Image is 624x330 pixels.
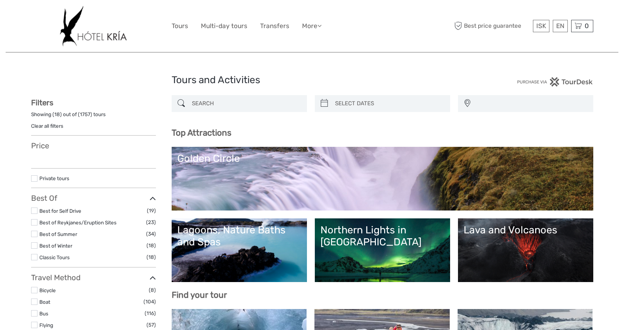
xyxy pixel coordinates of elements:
a: Best of Reykjanes/Eruption Sites [39,220,117,225]
label: 18 [54,111,60,118]
a: Golden Circle [177,152,588,205]
b: Top Attractions [172,128,231,138]
a: Best for Self Drive [39,208,81,214]
a: Boat [39,299,50,305]
a: Multi-day tours [201,21,247,31]
span: (104) [144,297,156,306]
span: (23) [146,218,156,227]
span: Best price guarantee [453,20,531,32]
a: Private tours [39,175,69,181]
a: Lagoons, Nature Baths and Spas [177,224,301,276]
span: (18) [147,253,156,261]
input: SELECT DATES [332,97,446,110]
input: SEARCH [189,97,303,110]
div: Lagoons, Nature Baths and Spas [177,224,301,248]
div: Golden Circle [177,152,588,164]
div: EN [553,20,568,32]
span: (116) [145,309,156,318]
a: Transfers [260,21,289,31]
span: (8) [149,286,156,294]
span: 0 [584,22,590,30]
a: Bus [39,311,48,317]
span: (34) [146,230,156,238]
h3: Best Of [31,194,156,203]
h3: Price [31,141,156,150]
span: ISK [536,22,546,30]
b: Find your tour [172,290,227,300]
span: (19) [147,206,156,215]
span: (18) [147,241,156,250]
strong: Filters [31,98,53,107]
div: Lava and Volcanoes [464,224,588,236]
div: Northern Lights in [GEOGRAPHIC_DATA] [320,224,444,248]
a: Best of Summer [39,231,77,237]
label: 1757 [80,111,90,118]
a: Classic Tours [39,254,70,260]
a: More [302,21,322,31]
h1: Tours and Activities [172,74,453,86]
a: Flying [39,322,53,328]
span: (57) [147,321,156,329]
h3: Travel Method [31,273,156,282]
a: Bicycle [39,287,56,293]
a: Lava and Volcanoes [464,224,588,276]
img: PurchaseViaTourDesk.png [517,77,593,87]
div: Showing ( ) out of ( ) tours [31,111,156,122]
a: Best of Winter [39,243,72,249]
a: Tours [172,21,188,31]
a: Northern Lights in [GEOGRAPHIC_DATA] [320,224,444,276]
a: Clear all filters [31,123,63,129]
img: 532-e91e591f-ac1d-45f7-9962-d0f146f45aa0_logo_big.jpg [60,6,126,46]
